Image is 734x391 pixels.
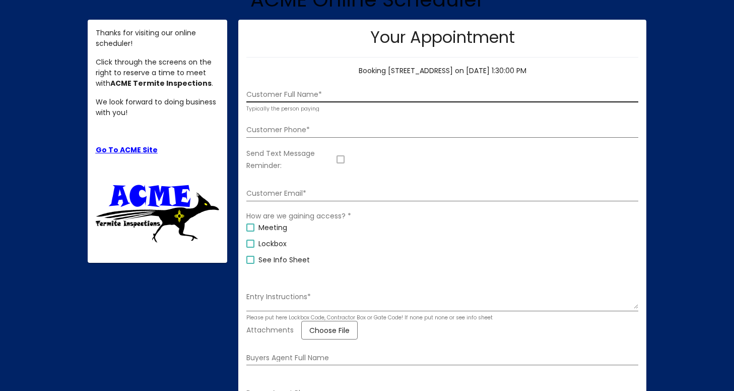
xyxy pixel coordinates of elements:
[96,57,220,89] p: Click through the screens on the right to reserve a time to meet with .
[246,211,359,221] mat-label: How are we gaining access?
[309,325,350,336] span: Choose File
[246,106,319,112] mat-hint: Typically the person paying
[96,97,220,118] p: We look forward to doing business with you!
[258,238,287,250] span: Lockbox
[96,28,220,49] p: Thanks for visiting our online scheduler!
[246,315,493,321] mat-hint: Please put here Lockbox Code, Contractor Box or Gate Code! If none put none or see info sheet
[246,126,638,134] input: Customer Phone
[110,78,212,88] strong: ACME Termite Inspections
[258,221,287,234] span: Meeting
[301,321,358,340] button: Choose Files for Upload
[96,182,220,243] img: ttu_4460907765809774511.png
[370,28,515,47] h2: Your Appointment
[258,254,310,266] span: See Info Sheet
[96,145,158,155] a: Go To ACME Site
[246,325,301,335] mat-label: Attachments
[246,91,638,99] input: Customer Full Name
[246,354,638,362] input: Buyers Agent Full Name
[246,148,315,171] mat-label: Send Text Message Reminder:
[246,66,638,76] div: Booking [STREET_ADDRESS] on [DATE] 1:30:00 PM
[246,190,638,198] input: Customer Email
